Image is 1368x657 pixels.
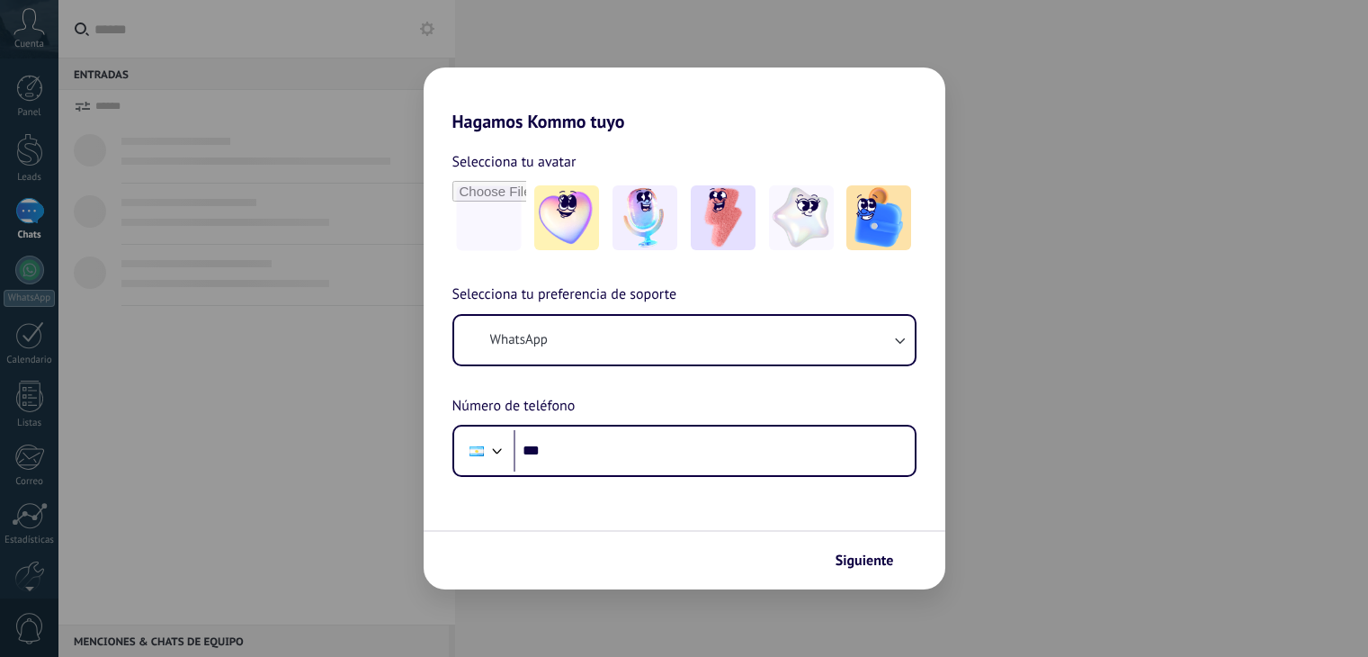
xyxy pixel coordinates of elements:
h2: Hagamos Kommo tuyo [424,67,945,132]
img: -4.jpeg [769,185,834,250]
span: Número de teléfono [452,395,576,418]
img: -3.jpeg [691,185,756,250]
div: Argentina: + 54 [460,432,494,470]
span: Selecciona tu preferencia de soporte [452,283,677,307]
span: Selecciona tu avatar [452,150,577,174]
img: -5.jpeg [846,185,911,250]
span: WhatsApp [490,331,548,349]
img: -1.jpeg [534,185,599,250]
img: -2.jpeg [612,185,677,250]
span: Siguiente [836,554,894,567]
button: WhatsApp [454,316,915,364]
button: Siguiente [827,545,918,576]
